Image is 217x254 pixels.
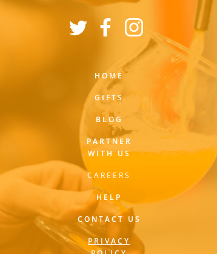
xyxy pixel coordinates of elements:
a: Partner With Us [77,136,142,160]
a: Contact Us [78,213,141,225]
a: Gifts [95,92,124,104]
a: Help [96,191,122,204]
strong: Careers [87,170,131,180]
a: Blog [96,114,123,126]
a: Home [95,70,124,82]
a: Careers [87,170,131,182]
